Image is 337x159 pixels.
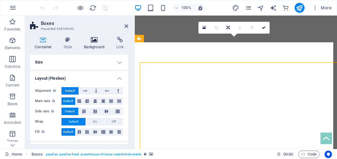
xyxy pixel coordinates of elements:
p: Columns [5,64,20,69]
label: Alignment [35,87,61,95]
button: text_generator [270,4,277,12]
label: Wrap [35,118,61,125]
i: Pages (Ctrl+Alt+S) [245,4,252,12]
i: Design (Ctrl+Alt+Y) [232,4,239,12]
span: More [312,5,332,11]
nav: breadcrumb [32,151,153,158]
label: Side axis [35,108,61,115]
a: Change orientation [222,22,234,34]
h4: Background [79,37,112,50]
h4: Size [30,55,128,70]
h3: Preset #ed-928706443 [41,26,116,32]
a: Greyscale [246,22,258,34]
i: This element is a customizable preset [144,152,147,156]
button: Code [298,151,320,158]
h4: Layout (Flexbox) [30,71,128,82]
a: Blur [234,22,246,34]
h6: 100% [181,4,191,12]
button: Default [61,128,75,136]
h2: Boxes [41,21,128,26]
button: reload [89,4,96,12]
p: Accordion [4,120,21,125]
label: Main axis [35,97,61,105]
i: This element contains a background [149,152,153,156]
label: Fill [35,128,61,136]
a: Select files from the file manager, stock photos, or upload file(s) [198,22,210,34]
p: Elements [5,45,21,50]
span: 00 00 [283,151,293,158]
p: Favorites [4,27,20,32]
button: Default [61,108,78,115]
h4: Container [30,37,59,50]
button: Off [105,118,123,125]
i: Commerce [282,4,289,12]
button: pages [245,4,252,12]
span: . parallax .parallax-fixed .preset-boxes-v3-icons-outside-kids-events [45,151,141,158]
i: On resize automatically adjust zoom level to fit chosen device. [198,5,203,11]
i: AI Writer [270,4,277,12]
p: Tables [7,139,18,144]
h4: Style [59,37,79,50]
button: Usercentrics [325,151,332,158]
span: : [288,152,289,157]
h6: Session time [277,151,293,158]
p: Boxes [7,101,18,106]
a: Click to cancel selection. Double-click to open Pages [5,151,22,158]
span: Off [112,118,116,125]
button: Default [61,118,85,125]
a: Crop mode [210,22,222,34]
button: 100% [172,4,194,12]
span: Code [301,151,317,158]
span: Default [65,108,75,115]
button: Click here to leave preview mode and continue editing [76,4,84,12]
button: publish [295,3,305,13]
span: Default [63,128,73,136]
a: Confirm ( Ctrl ⏎ ) [258,22,270,34]
button: navigator [257,4,265,12]
button: Default [61,87,79,95]
span: Default [65,87,75,95]
button: More [310,3,334,13]
i: Publish [296,4,303,12]
span: Default [63,97,73,105]
p: Content [6,83,19,88]
button: Default [61,97,75,105]
button: On [86,118,104,125]
span: Default [69,118,78,125]
span: Click to select. Double-click to edit [32,151,43,158]
h4: Link [112,37,128,50]
button: commerce [282,4,290,12]
button: design [232,4,240,12]
i: Reload page [89,4,96,12]
h4: Accessibility [30,142,128,153]
span: On [93,118,97,125]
